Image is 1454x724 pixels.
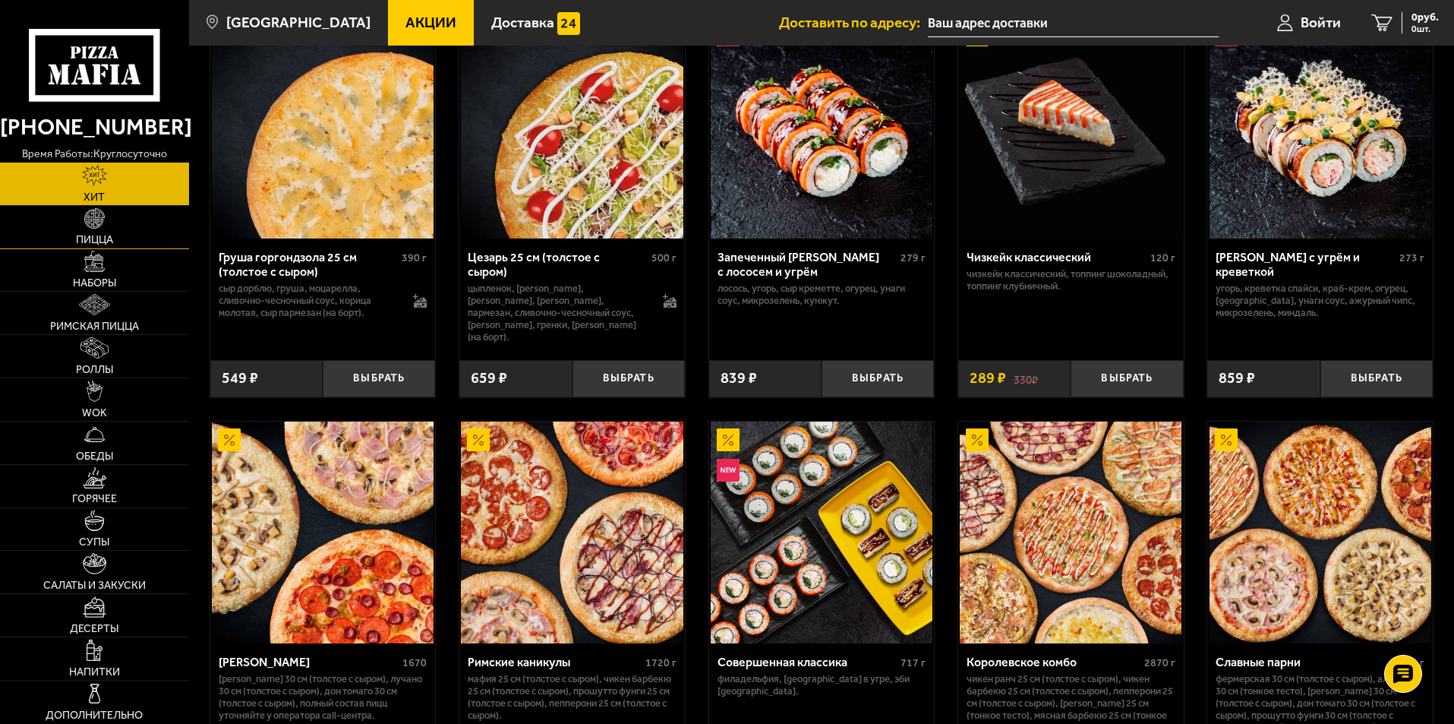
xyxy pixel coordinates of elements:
[711,17,932,239] img: Запеченный ролл Гурмэ с лососем и угрём
[50,321,139,332] span: Римская пицца
[967,250,1146,264] div: Чизкейк классический
[718,673,926,697] p: Филадельфия, [GEOGRAPHIC_DATA] в угре, Эби [GEOGRAPHIC_DATA].
[212,422,434,643] img: Хет Трик
[73,278,116,289] span: Наборы
[72,494,117,504] span: Горячее
[1411,24,1439,33] span: 0 шт.
[960,422,1181,643] img: Королевское комбо
[900,251,926,264] span: 279 г
[1210,17,1431,239] img: Ролл Калипсо с угрём и креветкой
[219,250,399,279] div: Груша горгондзола 25 см (толстое с сыром)
[1014,371,1038,386] s: 330 ₽
[967,655,1140,669] div: Королевское комбо
[709,17,935,239] a: НовинкаЗапеченный ролл Гурмэ с лососем и угрём
[1150,251,1175,264] span: 120 г
[1219,371,1255,386] span: 859 ₽
[1216,283,1424,319] p: угорь, креветка спайси, краб-крем, огурец, [GEOGRAPHIC_DATA], унаги соус, ажурный чипс, микрозеле...
[218,428,241,451] img: Акционный
[1207,422,1433,643] a: АкционныйСлавные парни
[459,17,685,239] a: Цезарь 25 см (толстое с сыром)
[70,624,118,634] span: Десерты
[84,192,105,203] span: Хит
[402,656,427,669] span: 1670
[900,656,926,669] span: 717 г
[967,268,1175,292] p: Чизкейк классический, топпинг шоколадный, топпинг клубничный.
[1216,655,1389,669] div: Славные парни
[76,451,113,462] span: Обеды
[1210,422,1431,643] img: Славные парни
[212,17,434,239] img: Груша горгондзола 25 см (толстое с сыром)
[1207,17,1433,239] a: НовинкаРолл Калипсо с угрём и креветкой
[226,15,371,30] span: [GEOGRAPHIC_DATA]
[82,408,107,419] span: WOK
[718,655,897,669] div: Совершенная классика
[461,17,683,239] img: Цезарь 25 см (толстое с сыром)
[491,15,554,30] span: Доставка
[468,283,648,343] p: цыпленок, [PERSON_NAME], [PERSON_NAME], [PERSON_NAME], пармезан, сливочно-чесночный соус, [PERSON...
[970,371,1006,386] span: 289 ₽
[966,428,989,451] img: Акционный
[402,251,427,264] span: 390 г
[461,422,683,643] img: Римские каникулы
[718,283,926,307] p: лосось, угорь, Сыр креметте, огурец, унаги соус, микрозелень, кунжут.
[79,537,109,548] span: Супы
[960,17,1181,239] img: Чизкейк классический
[822,360,934,397] button: Выбрать
[210,17,436,239] a: Груша горгондзола 25 см (толстое с сыром)
[69,667,120,678] span: Напитки
[219,283,399,319] p: сыр дорблю, груша, моцарелла, сливочно-чесночный соус, корица молотая, сыр пармезан (на борт).
[219,673,427,722] p: [PERSON_NAME] 30 см (толстое с сыром), Лучано 30 см (толстое с сыром), Дон Томаго 30 см (толстое ...
[651,251,677,264] span: 500 г
[645,656,677,669] span: 1720 г
[222,371,258,386] span: 549 ₽
[471,371,507,386] span: 659 ₽
[1320,360,1433,397] button: Выбрать
[468,655,642,669] div: Римские каникулы
[1215,428,1238,451] img: Акционный
[572,360,685,397] button: Выбрать
[779,15,928,30] span: Доставить по адресу:
[928,9,1219,37] input: Ваш адрес доставки
[557,12,580,35] img: 15daf4d41897b9f0e9f617042186c801.svg
[1071,360,1183,397] button: Выбрать
[1301,15,1341,30] span: Войти
[405,15,456,30] span: Акции
[958,17,1184,239] a: АкционныйЧизкейк классический
[323,360,435,397] button: Выбрать
[721,371,757,386] span: 839 ₽
[43,580,146,591] span: Салаты и закуски
[958,422,1184,643] a: АкционныйКоролевское комбо
[1399,251,1424,264] span: 273 г
[46,710,143,721] span: Дополнительно
[1216,250,1396,279] div: [PERSON_NAME] с угрём и креветкой
[709,422,935,643] a: АкционныйНовинкаСовершенная классика
[467,428,490,451] img: Акционный
[1144,656,1175,669] span: 2870 г
[459,422,685,643] a: АкционныйРимские каникулы
[76,365,113,375] span: Роллы
[718,250,897,279] div: Запеченный [PERSON_NAME] с лососем и угрём
[711,422,932,643] img: Совершенная классика
[219,655,399,669] div: [PERSON_NAME]
[468,250,648,279] div: Цезарь 25 см (толстое с сыром)
[717,428,740,451] img: Акционный
[210,422,436,643] a: АкционныйХет Трик
[1411,12,1439,23] span: 0 руб.
[717,459,740,482] img: Новинка
[468,673,677,722] p: Мафия 25 см (толстое с сыром), Чикен Барбекю 25 см (толстое с сыром), Прошутто Фунги 25 см (толст...
[76,235,113,245] span: Пицца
